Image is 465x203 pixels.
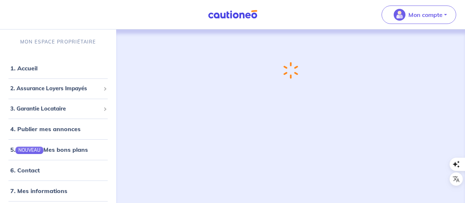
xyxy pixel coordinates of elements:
img: illu_account_valid_menu.svg [394,9,405,21]
div: 5.NOUVEAUMes bons plans [3,142,113,157]
p: Mon compte [408,10,443,19]
div: 6. Contact [3,163,113,178]
div: 1. Accueil [3,61,113,76]
div: 2. Assurance Loyers Impayés [3,81,113,96]
div: 7. Mes informations [3,183,113,198]
p: MON ESPACE PROPRIÉTAIRE [20,38,96,45]
a: 6. Contact [10,167,40,174]
div: 4. Publier mes annonces [3,122,113,136]
a: 7. Mes informations [10,187,67,195]
img: loading-spinner [283,62,298,79]
span: 3. Garantie Locataire [10,105,100,113]
button: illu_account_valid_menu.svgMon compte [382,6,456,24]
div: 3. Garantie Locataire [3,102,113,116]
a: 1. Accueil [10,64,37,72]
a: 4. Publier mes annonces [10,125,81,133]
a: 5.NOUVEAUMes bons plans [10,146,88,153]
img: Cautioneo [205,10,260,19]
span: 2. Assurance Loyers Impayés [10,84,100,93]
